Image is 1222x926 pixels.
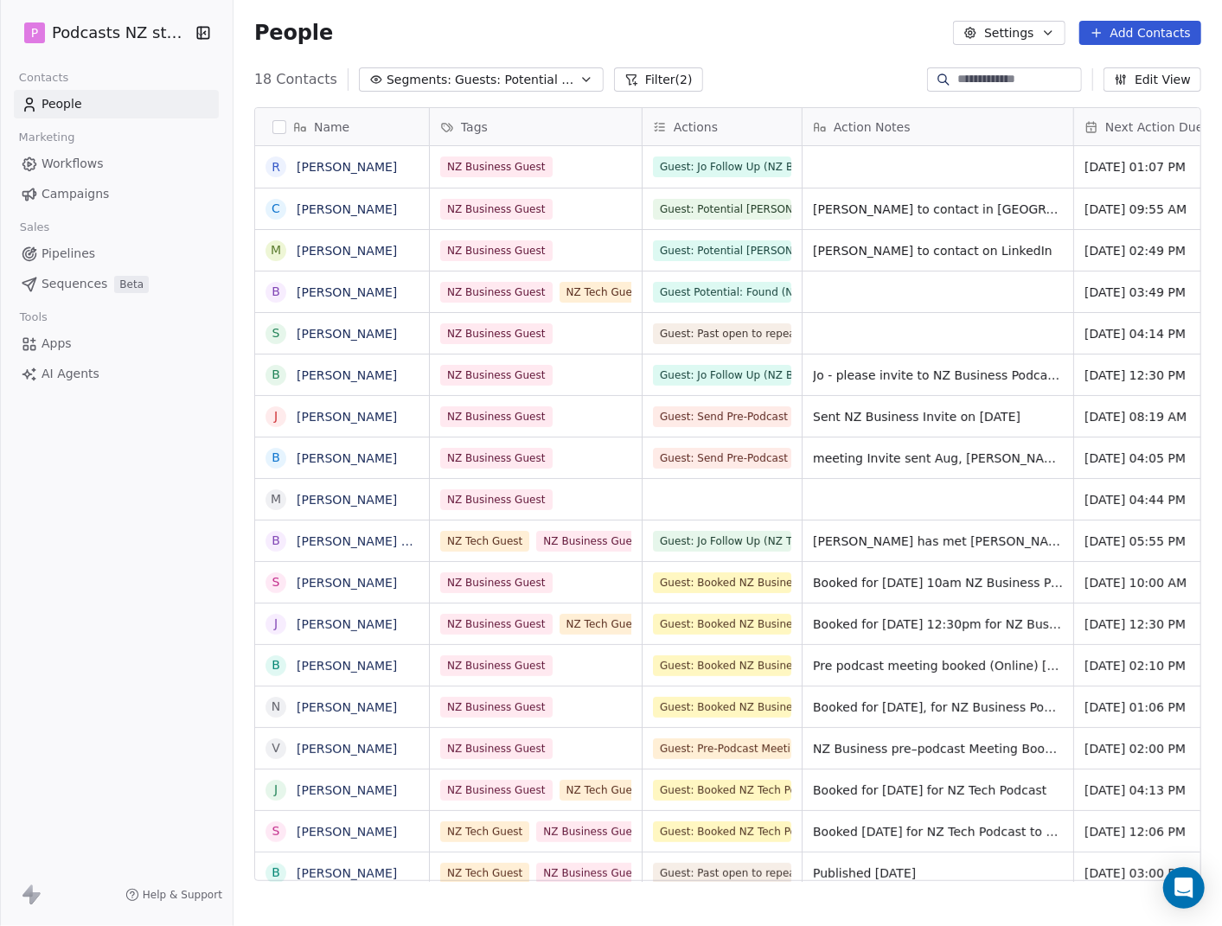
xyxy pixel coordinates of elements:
[14,329,219,358] a: Apps
[114,276,149,293] span: Beta
[297,160,397,174] a: [PERSON_NAME]
[14,270,219,298] a: SequencesBeta
[653,655,791,676] span: Guest: Booked NZ Business Podcast
[14,90,219,118] a: People
[813,740,1063,757] span: NZ Business pre–podcast Meeting Booked: [DATE] 2:00pm
[674,118,718,136] span: Actions
[274,407,278,425] div: J
[297,659,397,673] a: [PERSON_NAME]
[254,20,333,46] span: People
[14,150,219,178] a: Workflows
[440,531,529,552] span: NZ Tech Guest
[653,448,791,469] span: Guest: Send Pre-Podcast Meeting Invite (NZ Business Podcast)
[440,572,553,593] span: NZ Business Guest
[42,335,72,353] span: Apps
[297,202,397,216] a: [PERSON_NAME]
[813,782,1063,799] span: Booked for [DATE] for NZ Tech Podcast
[314,118,349,136] span: Name
[653,572,791,593] span: Guest: Booked NZ Business Podcast
[1163,867,1205,909] div: Open Intercom Messenger
[21,18,184,48] button: PPodcasts NZ studio
[536,821,649,842] span: NZ Business Guest
[653,738,791,759] span: Guest: Pre-Podcast Meeting Booked (NZ Business Podcast)
[813,616,1063,633] span: Booked for [DATE] 12:30pm for NZ Business Podcast
[297,285,397,299] a: [PERSON_NAME]
[440,448,553,469] span: NZ Business Guest
[1105,118,1204,136] span: Next Action Due
[14,239,219,268] a: Pipelines
[440,406,553,427] span: NZ Business Guest
[297,825,397,839] a: [PERSON_NAME]
[271,490,281,508] div: M
[440,282,553,303] span: NZ Business Guest
[653,323,791,344] span: Guest: Past open to repeat
[297,576,397,590] a: [PERSON_NAME]
[560,780,649,801] span: NZ Tech Guest
[813,533,1063,550] span: [PERSON_NAME] has met [PERSON_NAME], and he says in October/November timeframe should work. Good ...
[813,699,1063,716] span: Booked for [DATE], for NZ Business Podcast
[653,531,791,552] span: Guest: Jo Follow Up (NZ Tech Podcast)
[387,71,451,89] span: Segments:
[813,574,1063,591] span: Booked for [DATE] 10am NZ Business Podcst
[813,823,1063,840] span: Booked [DATE] for NZ Tech Podcast to talk about new Auckland Innovation & Technology Alliance + A...
[560,614,649,635] span: NZ Tech Guest
[272,739,280,757] div: V
[255,108,429,145] div: Name
[274,615,278,633] div: J
[42,155,104,173] span: Workflows
[803,108,1073,145] div: Action Notes
[297,783,397,797] a: [PERSON_NAME]
[440,199,553,220] span: NZ Business Guest
[272,822,280,840] div: S
[653,282,791,303] span: Guest Potential: Found (NZ Business Podcast)
[653,199,791,220] span: Guest: Potential [PERSON_NAME] follow up (NZ Tech Podcast)
[274,781,278,799] div: J
[271,241,281,259] div: M
[834,118,911,136] span: Action Notes
[125,888,222,902] a: Help & Support
[440,738,553,759] span: NZ Business Guest
[440,240,553,261] span: NZ Business Guest
[653,406,791,427] span: Guest: Send Pre-Podcast Meeting Invite (NZ Business Podcast)
[42,95,82,113] span: People
[813,865,1063,882] span: Published [DATE]
[461,118,488,136] span: Tags
[143,888,222,902] span: Help & Support
[272,324,280,342] div: S
[813,367,1063,384] span: Jo - please invite to NZ Business Podcast. I can go and visit in person if [PERSON_NAME] isn't in...
[272,656,280,674] div: B
[440,655,553,676] span: NZ Business Guest
[297,451,397,465] a: [PERSON_NAME]
[653,821,791,842] span: Guest: Booked NZ Tech Podcast
[272,698,280,716] div: N
[653,365,791,386] span: Guest: Jo Follow Up (NZ Business Podcast)
[42,185,109,203] span: Campaigns
[440,614,553,635] span: NZ Business Guest
[272,449,280,467] div: B
[440,323,553,344] span: NZ Business Guest
[614,67,703,92] button: Filter(2)
[272,366,280,384] div: B
[440,489,553,510] span: NZ Business Guest
[12,214,57,240] span: Sales
[297,742,397,756] a: [PERSON_NAME]
[653,780,791,801] span: Guest: Booked NZ Tech Podcast
[42,365,99,383] span: AI Agents
[953,21,1065,45] button: Settings
[440,156,553,177] span: NZ Business Guest
[272,200,280,218] div: C
[440,821,529,842] span: NZ Tech Guest
[440,365,553,386] span: NZ Business Guest
[536,863,649,884] span: NZ Business Guest
[536,531,649,552] span: NZ Business Guest
[813,450,1063,467] span: meeting Invite sent Aug, [PERSON_NAME] sent a reminder [DATE]
[254,69,337,90] span: 18 Contacts
[653,863,791,884] span: Guest: Past open to repeat
[42,245,95,263] span: Pipelines
[813,657,1063,674] span: Pre podcast meeting booked (Online) [DATE] 2:10pm, Booked for [DATE] 1pm - 2:30pm for NZ Business...
[813,201,1063,218] span: [PERSON_NAME] to contact in [GEOGRAPHIC_DATA]
[653,240,791,261] span: Guest: Potential [PERSON_NAME] follow up (NZ Business Podcast)
[1104,67,1201,92] button: Edit View
[430,108,642,145] div: Tags
[297,866,397,880] a: [PERSON_NAME]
